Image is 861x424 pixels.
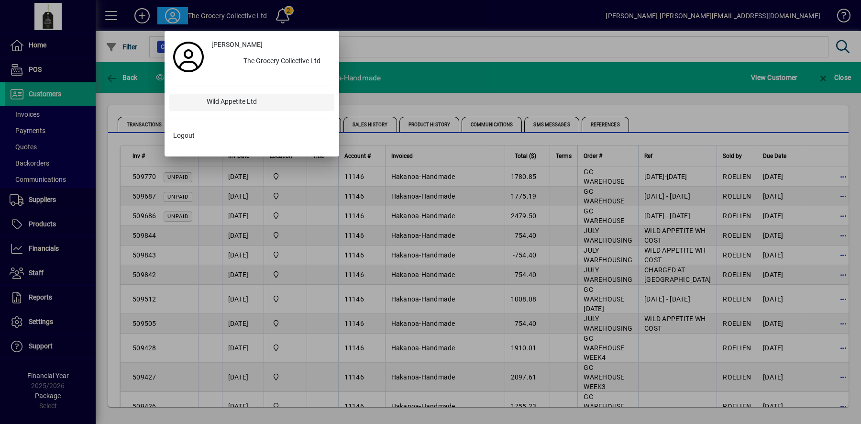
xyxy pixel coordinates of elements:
[199,94,334,111] div: Wild Appetite Ltd
[169,94,334,111] button: Wild Appetite Ltd
[169,48,208,66] a: Profile
[211,40,263,50] span: [PERSON_NAME]
[173,131,195,141] span: Logout
[236,53,334,70] div: The Grocery Collective Ltd
[208,36,334,53] a: [PERSON_NAME]
[208,53,334,70] button: The Grocery Collective Ltd
[169,127,334,144] button: Logout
